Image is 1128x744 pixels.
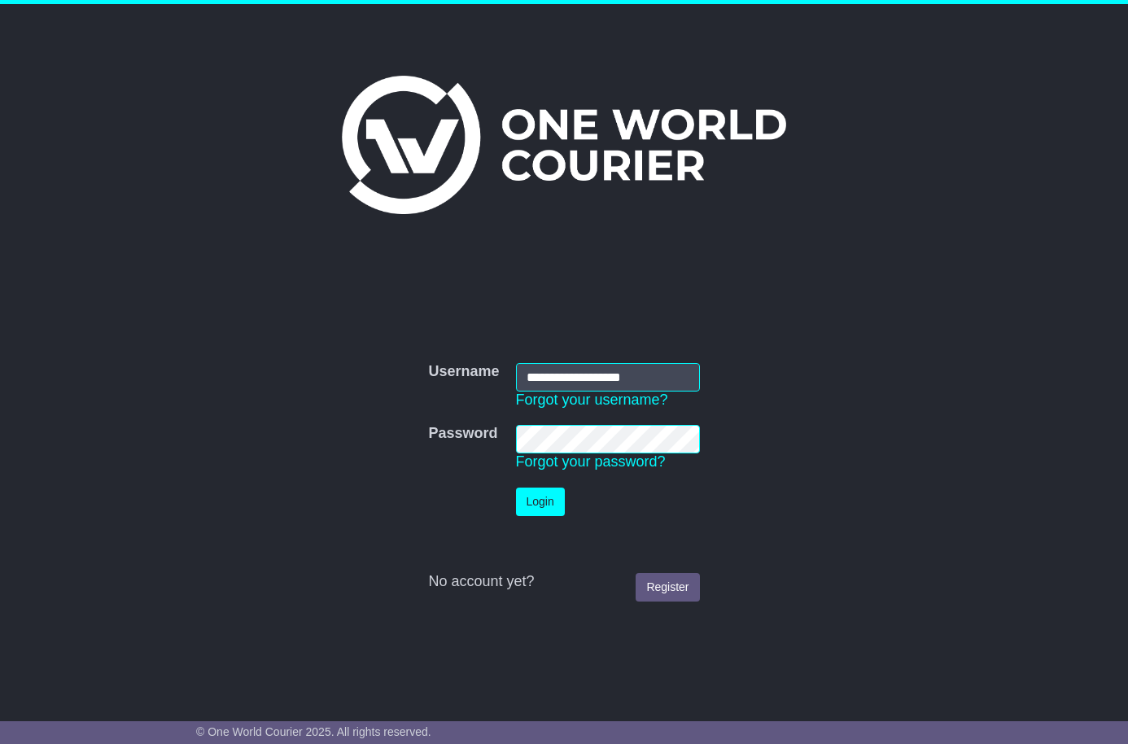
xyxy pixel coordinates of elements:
img: One World [342,76,786,214]
a: Forgot your username? [516,392,668,408]
div: No account yet? [428,573,699,591]
span: © One World Courier 2025. All rights reserved. [196,725,431,738]
label: Password [428,425,497,443]
a: Register [636,573,699,602]
label: Username [428,363,499,381]
button: Login [516,488,565,516]
a: Forgot your password? [516,453,666,470]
